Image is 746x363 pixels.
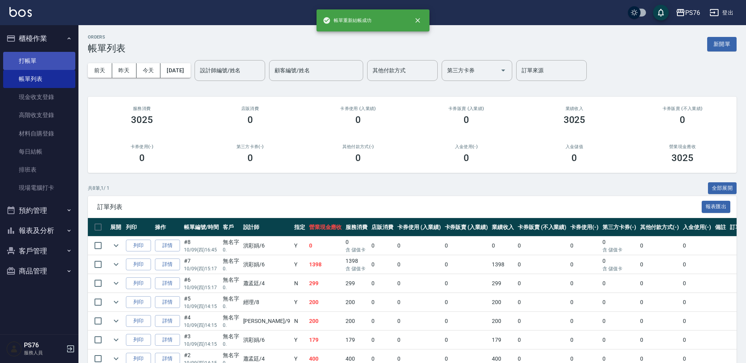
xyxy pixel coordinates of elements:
td: 299 [344,274,369,293]
td: 0 [369,255,395,274]
th: 店販消費 [369,218,395,236]
td: 0 [568,255,600,274]
th: 入金使用(-) [681,218,713,236]
h2: 卡券使用(-) [97,144,187,149]
td: 299 [307,274,344,293]
td: 0 [681,255,713,274]
h2: 第三方卡券(-) [206,144,295,149]
button: 昨天 [112,63,136,78]
td: #3 [182,331,221,349]
a: 詳情 [155,315,180,327]
p: 服務人員 [24,349,64,356]
h3: 帳單列表 [88,43,126,54]
button: 登出 [706,5,737,20]
p: 含 儲值卡 [602,246,636,253]
td: 0 [395,293,443,312]
h3: 0 [571,152,577,163]
p: 10/09 (四) 14:15 [184,341,219,348]
th: 卡券使用 (入業績) [395,218,443,236]
button: expand row [110,240,122,251]
td: 0 [490,236,516,255]
div: 無名字 [223,257,239,265]
td: 200 [344,312,369,330]
h3: 服務消費 [97,106,187,111]
td: 0 [344,236,369,255]
a: 每日結帳 [3,143,75,161]
td: 0 [568,312,600,330]
th: 操作 [153,218,182,236]
button: 今天 [136,63,161,78]
div: 無名字 [223,313,239,322]
h3: 3025 [131,114,153,125]
button: 櫃檯作業 [3,28,75,49]
th: 卡券販賣 (入業績) [443,218,490,236]
button: 列印 [126,296,151,308]
h3: 0 [355,114,361,125]
div: 無名字 [223,238,239,246]
p: 0. [223,265,239,272]
a: 新開單 [707,40,737,48]
td: 200 [307,293,344,312]
h3: 0 [355,152,361,163]
td: 經理 /8 [241,293,292,312]
button: 前天 [88,63,112,78]
button: PS76 [673,5,703,21]
button: 全部展開 [708,182,737,194]
th: 其他付款方式(-) [638,218,681,236]
td: Y [292,331,307,349]
p: 含 儲值卡 [602,265,636,272]
h3: 0 [247,152,253,163]
td: 0 [516,236,568,255]
span: 訂單列表 [97,203,702,211]
td: 0 [600,331,638,349]
td: 0 [638,293,681,312]
button: 新開單 [707,37,737,51]
td: 0 [600,293,638,312]
th: 指定 [292,218,307,236]
th: 列印 [124,218,153,236]
th: 卡券販賣 (不入業績) [516,218,568,236]
td: 0 [681,312,713,330]
a: 詳情 [155,277,180,290]
h5: PS76 [24,341,64,349]
td: 0 [395,236,443,255]
td: 299 [490,274,516,293]
div: 無名字 [223,332,239,341]
td: 0 [443,331,490,349]
th: 客戶 [221,218,241,236]
td: 0 [395,274,443,293]
a: 帳單列表 [3,70,75,88]
td: 179 [344,331,369,349]
th: 第三方卡券(-) [600,218,638,236]
td: 0 [369,274,395,293]
td: Y [292,293,307,312]
p: 10/09 (四) 14:15 [184,322,219,329]
button: 列印 [126,315,151,327]
h2: 入金儲值 [530,144,619,149]
td: 0 [600,312,638,330]
th: 帳單編號/時間 [182,218,221,236]
button: 列印 [126,277,151,290]
a: 詳情 [155,296,180,308]
button: 列印 [126,334,151,346]
h3: 0 [680,114,685,125]
th: 業績收入 [490,218,516,236]
h2: 店販消費 [206,106,295,111]
td: Y [292,236,307,255]
p: 共 8 筆, 1 / 1 [88,185,109,192]
h2: ORDERS [88,35,126,40]
p: 0. [223,303,239,310]
td: 0 [516,312,568,330]
th: 卡券使用(-) [568,218,600,236]
p: 10/09 (四) 14:15 [184,303,219,310]
p: 0. [223,246,239,253]
td: 0 [681,274,713,293]
button: close [409,12,426,29]
div: PS76 [685,8,700,18]
td: 1398 [307,255,344,274]
th: 服務消費 [344,218,369,236]
img: Logo [9,7,32,17]
button: 商品管理 [3,261,75,281]
td: 0 [600,255,638,274]
a: 現金收支登錄 [3,88,75,106]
